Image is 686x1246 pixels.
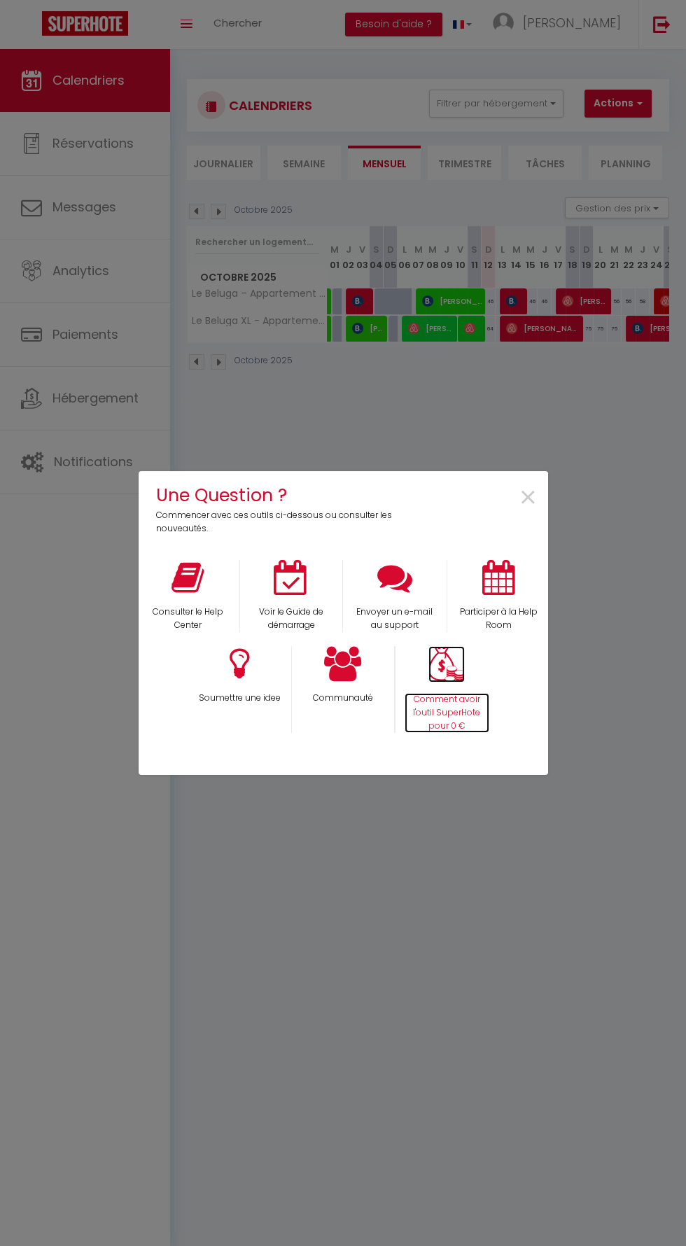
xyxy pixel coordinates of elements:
[456,605,541,632] p: Participer à la Help Room
[156,509,402,535] p: Commencer avec ces outils ci-dessous ou consulter les nouveautés.
[428,646,465,683] img: Money bag
[519,476,538,520] span: ×
[156,482,402,509] h4: Une Question ?
[352,605,437,632] p: Envoyer un e-mail au support
[405,693,489,733] p: Comment avoir l'outil SuperHote pour 0 €
[301,692,385,705] p: Communauté
[249,605,333,632] p: Voir le Guide de démarrage
[519,482,538,514] button: Close
[197,692,282,705] p: Soumettre une idee
[146,605,231,632] p: Consulter le Help Center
